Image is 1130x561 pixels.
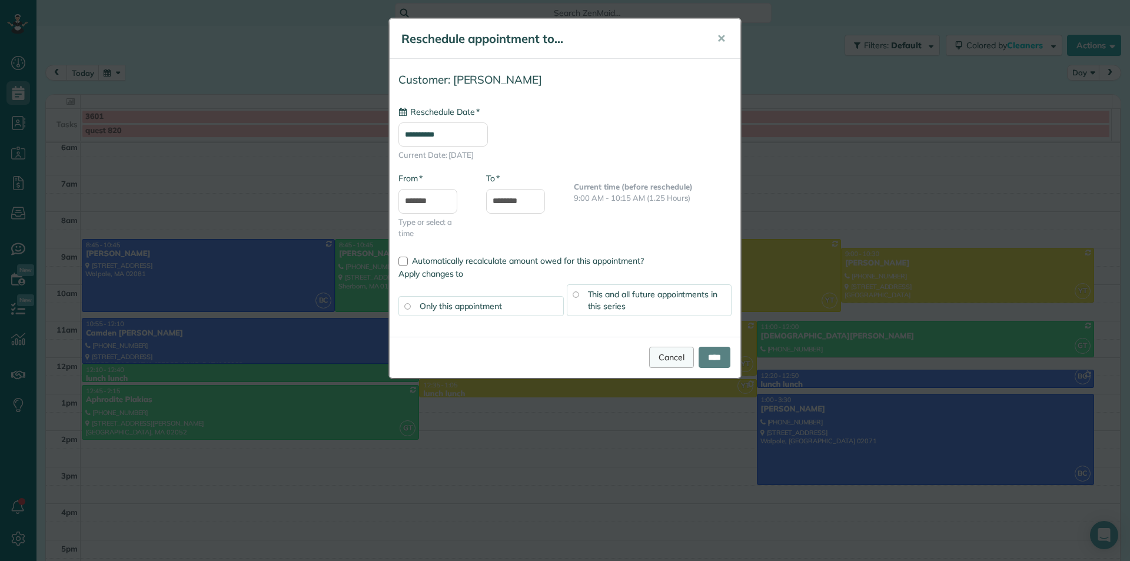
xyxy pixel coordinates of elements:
span: This and all future appointments in this series [588,289,718,311]
span: Automatically recalculate amount owed for this appointment? [412,255,644,266]
label: From [398,172,423,184]
label: Apply changes to [398,268,732,280]
span: ✕ [717,32,726,45]
p: 9:00 AM - 10:15 AM (1.25 Hours) [574,192,732,204]
span: Type or select a time [398,217,468,239]
b: Current time (before reschedule) [574,182,693,191]
span: Only this appointment [420,301,502,311]
a: Cancel [649,347,694,368]
span: Current Date: [DATE] [398,150,732,161]
input: Only this appointment [404,303,410,309]
label: To [486,172,500,184]
h5: Reschedule appointment to... [401,31,700,47]
input: This and all future appointments in this series [573,291,579,297]
label: Reschedule Date [398,106,480,118]
h4: Customer: [PERSON_NAME] [398,74,732,86]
